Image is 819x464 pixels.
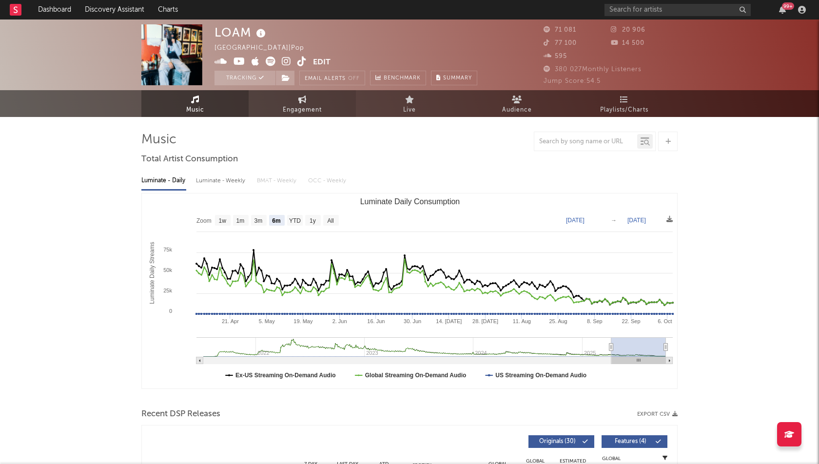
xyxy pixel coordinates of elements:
span: 71 081 [544,27,576,33]
span: 595 [544,53,567,59]
button: Tracking [214,71,275,85]
text: [DATE] [627,217,646,224]
text: 25k [163,288,172,293]
span: Engagement [283,104,322,116]
text: 21. Apr [222,318,239,324]
text: US Streaming On-Demand Audio [495,372,586,379]
text: YTD [289,217,301,224]
span: Jump Score: 54.5 [544,78,601,84]
text: 22. Sep [622,318,641,324]
div: LOAM [214,24,268,40]
span: Summary [443,76,472,81]
svg: Luminate Daily Consumption [142,193,678,388]
button: Summary [431,71,477,85]
a: Live [356,90,463,117]
div: 99 + [782,2,794,10]
button: Originals(30) [528,435,594,448]
div: [GEOGRAPHIC_DATA] | Pop [214,42,315,54]
button: 99+ [779,6,786,14]
text: 28. [DATE] [472,318,498,324]
a: Audience [463,90,570,117]
text: 30. Jun [404,318,421,324]
text: 16. Jun [367,318,385,324]
text: 25. Aug [549,318,567,324]
span: Features ( 4 ) [608,439,653,445]
input: Search for artists [604,4,751,16]
span: Recent DSP Releases [141,408,220,420]
text: 1y [310,217,316,224]
text: 11. Aug [513,318,531,324]
text: 19. May [293,318,313,324]
input: Search by song name or URL [534,138,637,146]
text: Luminate Daily Streams [149,242,156,304]
em: Off [348,76,360,81]
div: Luminate - Daily [141,173,186,189]
text: 6. Oct [658,318,672,324]
text: [DATE] [566,217,585,224]
span: 20 906 [611,27,645,33]
text: → [611,217,617,224]
text: 6m [272,217,280,224]
span: 14 500 [611,40,644,46]
button: Export CSV [637,411,678,417]
text: Ex-US Streaming On-Demand Audio [235,372,336,379]
span: Music [186,104,204,116]
span: Total Artist Consumption [141,154,238,165]
span: 77 100 [544,40,577,46]
span: Originals ( 30 ) [535,439,580,445]
text: 0 [169,308,172,314]
text: 5. May [259,318,275,324]
text: Global Streaming On-Demand Audio [365,372,467,379]
text: Luminate Daily Consumption [360,197,460,206]
span: Audience [502,104,532,116]
span: Live [403,104,416,116]
button: Edit [313,57,331,69]
button: Features(4) [602,435,667,448]
a: Playlists/Charts [570,90,678,117]
text: 75k [163,247,172,252]
text: 1m [236,217,245,224]
a: Music [141,90,249,117]
text: 14. [DATE] [436,318,462,324]
text: 8. Sep [587,318,603,324]
button: Email AlertsOff [299,71,365,85]
span: Benchmark [384,73,421,84]
text: 2. Jun [332,318,347,324]
span: Playlists/Charts [600,104,648,116]
text: Zoom [196,217,212,224]
a: Engagement [249,90,356,117]
text: 1w [219,217,227,224]
text: 3m [254,217,263,224]
span: 380 027 Monthly Listeners [544,66,642,73]
a: Benchmark [370,71,426,85]
div: Luminate - Weekly [196,173,247,189]
text: 50k [163,267,172,273]
text: All [327,217,333,224]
